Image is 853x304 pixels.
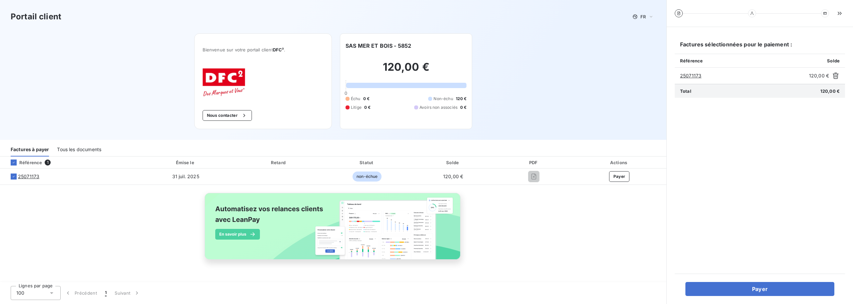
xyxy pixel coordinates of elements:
tcxspan: Call 25071173 via 3CX [680,73,701,78]
h3: Portail client [11,11,61,23]
button: Payer [685,282,834,296]
tcxspan: Call 25071173 via 3CX [18,173,39,180]
span: 0 € [363,96,370,102]
div: Solde [412,159,494,166]
button: Nous contacter [203,110,252,121]
span: 120 € [456,96,467,102]
span: FR [640,14,646,19]
span: Avoirs non associés [420,104,457,110]
div: Référence [5,160,42,166]
span: Litige [351,104,362,110]
span: 120,00 € [820,88,840,94]
span: 100 [16,290,24,296]
img: banner [199,189,468,271]
button: 1 [101,286,111,300]
img: Company logo [203,68,245,99]
span: Échu [351,96,361,102]
span: non-échue [353,172,382,182]
span: 0 [345,90,347,96]
div: Statut [325,159,410,166]
span: 120,00 € [443,174,463,179]
span: Bienvenue sur votre portail client . [203,47,324,52]
span: 0 € [460,104,466,110]
span: 1 [45,160,51,166]
span: 120,00 € [809,72,829,79]
div: Tous les documents [57,142,101,157]
h2: 120,00 € [346,60,466,80]
div: PDF [497,159,571,166]
div: Actions [573,159,665,166]
span: 0 € [364,104,371,110]
button: Suivant [111,286,144,300]
span: Référence [680,58,703,63]
span: 31 juil. 2025 [172,174,199,179]
span: Solde [827,58,840,63]
span: DFC² [273,47,284,52]
button: Payer [609,171,630,182]
h6: Factures sélectionnées pour le paiement : [675,40,845,54]
span: Non-échu [433,96,453,102]
span: Total [680,88,691,94]
div: Émise le [138,159,233,166]
span: 1 [105,290,107,296]
h6: SAS MER ET BOIS - 5852 [346,42,411,50]
div: Factures à payer [11,142,49,157]
button: Précédent [61,286,101,300]
div: Retard [236,159,322,166]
